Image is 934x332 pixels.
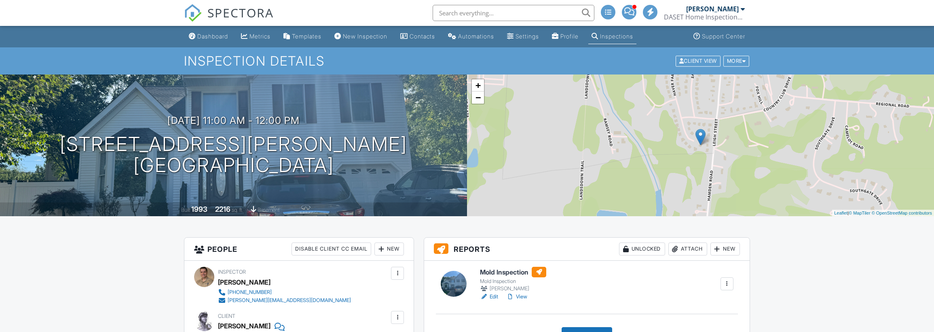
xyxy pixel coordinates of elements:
[560,33,579,40] div: Profile
[184,4,202,22] img: The Best Home Inspection Software - Spectora
[218,320,270,332] div: [PERSON_NAME]
[480,267,546,293] a: Mold Inspection Mold Inspection [PERSON_NAME]
[167,115,300,126] h3: [DATE] 11:00 am - 12:00 pm
[184,54,750,68] h1: Inspection Details
[480,285,546,293] div: [PERSON_NAME]
[445,29,497,44] a: Automations (Advanced)
[218,313,235,319] span: Client
[184,11,274,28] a: SPECTORA
[516,33,539,40] div: Settings
[207,4,274,21] span: SPECTORA
[690,29,748,44] a: Support Center
[675,57,723,64] a: Client View
[374,243,404,255] div: New
[619,243,665,255] div: Unlocked
[181,207,190,213] span: Built
[504,29,542,44] a: Settings
[458,33,494,40] div: Automations
[292,243,371,255] div: Disable Client CC Email
[664,13,745,21] div: DASET Home Inspections LLC
[710,243,740,255] div: New
[191,205,207,213] div: 1993
[397,29,438,44] a: Contacts
[197,33,228,40] div: Dashboard
[472,92,484,104] a: Zoom out
[433,5,594,21] input: Search everything...
[232,207,243,213] span: sq. ft.
[723,55,750,66] div: More
[331,29,391,44] a: New Inspection
[686,5,739,13] div: [PERSON_NAME]
[238,29,274,44] a: Metrics
[480,267,546,277] h6: Mold Inspection
[676,55,721,66] div: Client View
[184,238,414,261] h3: People
[60,134,407,177] h1: [STREET_ADDRESS][PERSON_NAME] [GEOGRAPHIC_DATA]
[549,29,582,44] a: Company Profile
[480,278,546,285] div: Mold Inspection
[480,293,498,301] a: Edit
[424,238,750,261] h3: Reports
[215,205,230,213] div: 2216
[228,297,351,304] div: [PERSON_NAME][EMAIL_ADDRESS][DOMAIN_NAME]
[292,33,321,40] div: Templates
[186,29,231,44] a: Dashboard
[228,289,272,296] div: [PHONE_NUMBER]
[258,207,279,213] span: basement
[832,210,934,217] div: |
[506,293,527,301] a: View
[849,211,871,215] a: © MapTiler
[218,296,351,304] a: [PERSON_NAME][EMAIL_ADDRESS][DOMAIN_NAME]
[218,269,246,275] span: Inspector
[668,243,707,255] div: Attach
[218,288,351,296] a: [PHONE_NUMBER]
[343,33,387,40] div: New Inspection
[702,33,745,40] div: Support Center
[872,211,932,215] a: © OpenStreetMap contributors
[588,29,636,44] a: Inspections
[472,79,484,92] a: Zoom in
[280,29,325,44] a: Templates
[410,33,435,40] div: Contacts
[218,276,270,288] div: [PERSON_NAME]
[249,33,270,40] div: Metrics
[834,211,847,215] a: Leaflet
[600,33,633,40] div: Inspections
